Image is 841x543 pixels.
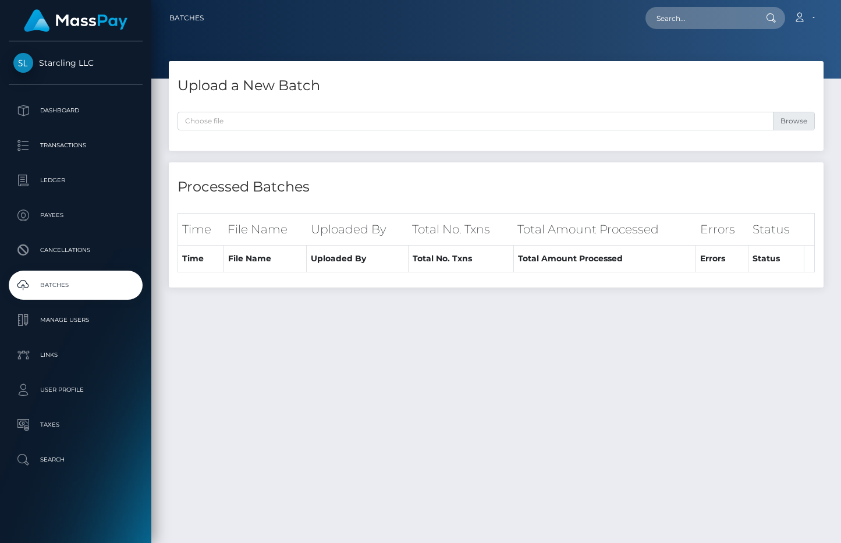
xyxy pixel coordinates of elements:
[13,102,138,119] p: Dashboard
[13,416,138,434] p: Taxes
[9,410,143,439] a: Taxes
[9,96,143,125] a: Dashboard
[178,213,224,245] th: Time
[9,166,143,195] a: Ledger
[696,213,748,245] th: Errors
[13,137,138,154] p: Transactions
[9,271,143,300] a: Batches
[9,375,143,404] a: User Profile
[513,213,696,245] th: Total Amount Processed
[223,213,307,245] th: File Name
[9,236,143,265] a: Cancellations
[13,311,138,329] p: Manage Users
[13,53,33,73] img: Starcling LLC
[9,201,143,230] a: Payees
[748,213,804,245] th: Status
[24,9,127,32] img: MassPay Logo
[13,172,138,189] p: Ledger
[408,246,513,272] th: Total No. Txns
[178,177,488,197] h4: Processed Batches
[178,76,320,96] h4: Upload a New Batch
[696,246,748,272] th: Errors
[13,207,138,224] p: Payees
[645,7,755,29] input: Search...
[748,246,804,272] th: Status
[13,276,138,294] p: Batches
[9,306,143,335] a: Manage Users
[307,246,409,272] th: Uploaded By
[307,213,409,245] th: Uploaded By
[13,242,138,259] p: Cancellations
[13,381,138,399] p: User Profile
[408,213,513,245] th: Total No. Txns
[513,246,696,272] th: Total Amount Processed
[9,340,143,370] a: Links
[13,346,138,364] p: Links
[178,246,224,272] th: Time
[169,6,204,30] a: Batches
[9,131,143,160] a: Transactions
[9,58,143,68] span: Starcling LLC
[13,451,138,469] p: Search
[223,246,307,272] th: File Name
[9,445,143,474] a: Search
